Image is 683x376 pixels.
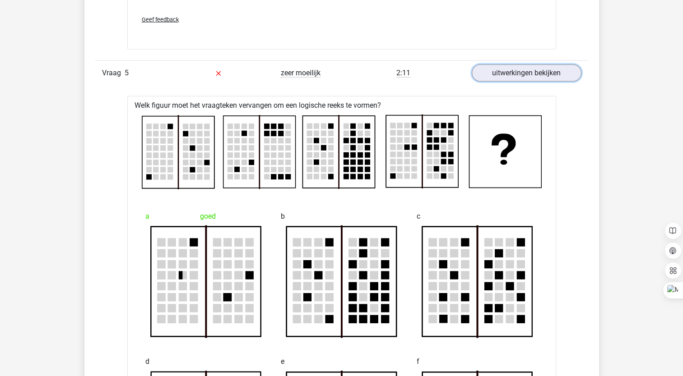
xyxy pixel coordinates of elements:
span: f [417,353,419,371]
div: goed [145,207,267,225]
span: 5 [125,69,129,77]
span: Vraag [102,68,125,78]
span: zeer moeilijk [281,69,321,78]
span: 2:11 [396,69,410,78]
span: a [145,207,149,225]
span: e [281,353,284,371]
span: c [417,207,420,225]
span: Geef feedback [142,16,179,23]
span: b [281,207,285,225]
span: d [145,353,149,371]
a: uitwerkingen bekijken [472,64,581,82]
